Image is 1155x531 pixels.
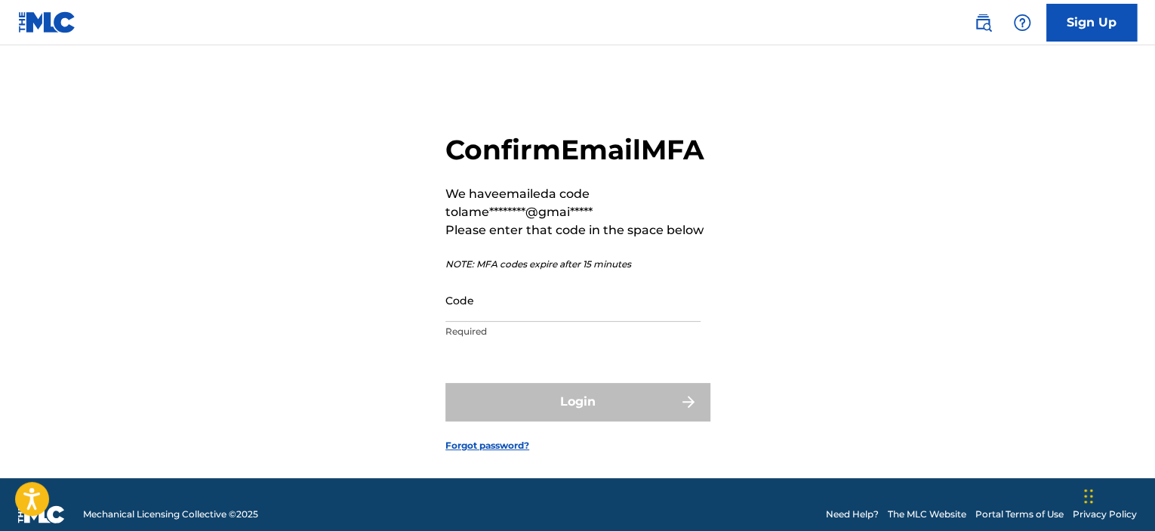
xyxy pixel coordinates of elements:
div: Перетащить [1084,474,1093,519]
a: Portal Terms of Use [975,508,1064,521]
div: Виджет чата [1080,458,1155,531]
p: Required [445,325,701,338]
a: Sign Up [1046,4,1137,42]
a: Public Search [968,8,998,38]
span: Mechanical Licensing Collective © 2025 [83,508,258,521]
a: The MLC Website [888,508,966,521]
a: Need Help? [826,508,879,521]
a: Forgot password? [445,439,529,452]
div: Help [1007,8,1037,38]
h2: Confirm Email MFA [445,133,710,167]
img: MLC Logo [18,11,76,33]
a: Privacy Policy [1073,508,1137,521]
img: help [1013,14,1031,32]
p: Please enter that code in the space below [445,221,710,239]
img: search [974,14,992,32]
p: NOTE: MFA codes expire after 15 minutes [445,258,710,271]
img: logo [18,505,65,523]
iframe: Chat Widget [1080,458,1155,531]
